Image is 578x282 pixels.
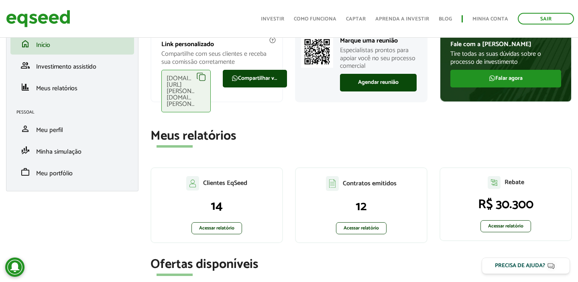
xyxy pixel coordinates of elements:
[304,199,419,214] p: 12
[16,39,128,49] a: homeInício
[294,16,336,22] a: Como funciona
[20,61,30,70] span: group
[36,83,77,94] span: Meus relatórios
[186,176,199,191] img: agent-clientes.svg
[336,222,387,234] a: Acessar relatório
[340,37,417,45] p: Marque uma reunião
[10,55,134,76] li: Investimento assistido
[472,16,508,22] a: Minha conta
[448,197,563,212] p: R$ 30.300
[450,50,561,65] p: Tire todas as suas dúvidas sobre o processo de investimento
[518,13,574,24] a: Sair
[375,16,429,22] a: Aprenda a investir
[151,258,572,272] h2: Ofertas disponíveis
[340,74,417,91] a: Agendar reunião
[151,129,572,143] h2: Meus relatórios
[450,41,561,48] p: Fale com a [PERSON_NAME]
[488,176,501,189] img: agent-relatorio.svg
[10,76,134,98] li: Meus relatórios
[161,70,211,112] div: [DOMAIN_NAME][URL][PERSON_NAME][DOMAIN_NAME][PERSON_NAME]
[16,124,128,134] a: personMeu perfil
[161,41,272,48] p: Link personalizado
[203,179,247,187] p: Clientes EqSeed
[36,61,96,72] span: Investimento assistido
[346,16,366,22] a: Captar
[36,168,73,179] span: Meu portfólio
[16,146,128,155] a: finance_modeMinha simulação
[10,33,134,55] li: Início
[20,167,30,177] span: work
[223,70,287,87] a: Compartilhar via WhatsApp
[489,75,495,81] img: FaWhatsapp.svg
[16,167,128,177] a: workMeu portfólio
[16,61,128,70] a: groupInvestimento assistido
[439,16,452,22] a: Blog
[340,47,417,70] p: Especialistas prontos para apoiar você no seu processo comercial
[20,124,30,134] span: person
[161,50,272,65] p: Compartilhe com seus clientes e receba sua comissão corretamente
[10,161,134,183] li: Meu portfólio
[450,70,561,87] a: Falar agora
[36,146,81,157] span: Minha simulação
[10,118,134,140] li: Meu perfil
[301,36,333,68] img: Marcar reunião com consultor
[343,180,397,187] p: Contratos emitidos
[232,75,238,81] img: FaWhatsapp.svg
[20,39,30,49] span: home
[20,146,30,155] span: finance_mode
[261,16,284,22] a: Investir
[36,125,63,136] span: Meu perfil
[326,176,339,191] img: agent-contratos.svg
[16,110,134,115] h2: Pessoal
[480,220,531,232] a: Acessar relatório
[6,8,70,29] img: EqSeed
[10,140,134,161] li: Minha simulação
[36,40,50,51] span: Início
[269,37,276,44] img: agent-meulink-info2.svg
[159,199,274,214] p: 14
[191,222,242,234] a: Acessar relatório
[20,82,30,92] span: finance
[505,179,524,186] p: Rebate
[16,82,128,92] a: financeMeus relatórios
